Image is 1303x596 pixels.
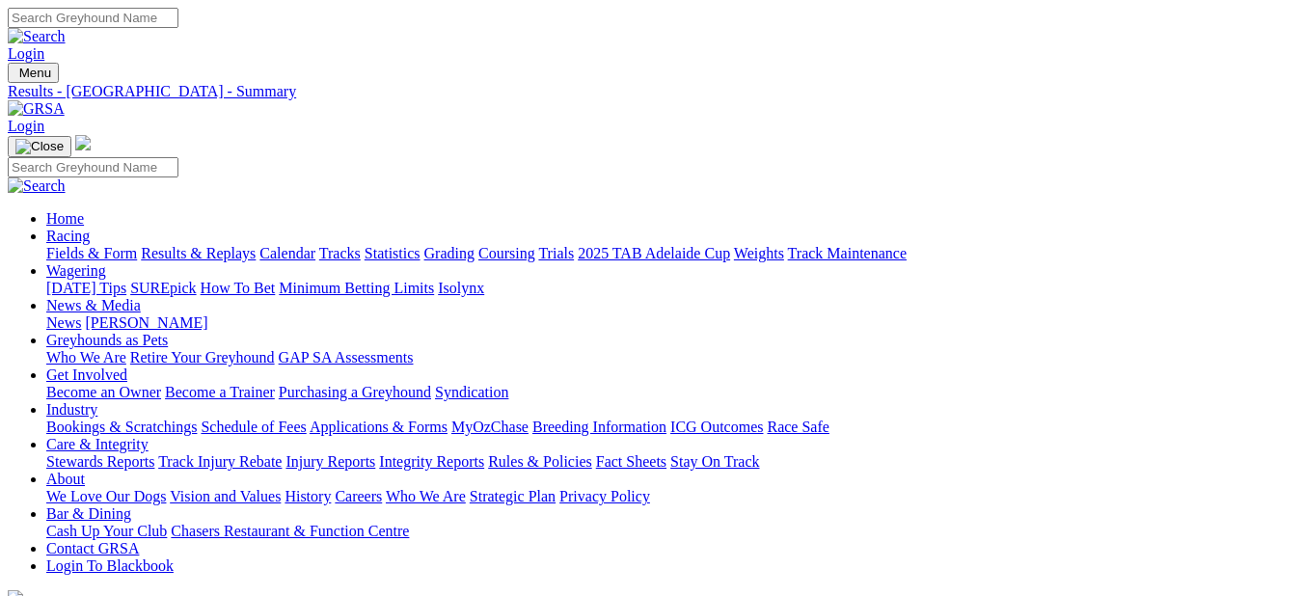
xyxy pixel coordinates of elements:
[8,157,178,177] input: Search
[478,245,535,261] a: Coursing
[279,384,431,400] a: Purchasing a Greyhound
[46,557,174,574] a: Login To Blackbook
[670,419,763,435] a: ICG Outcomes
[130,349,275,366] a: Retire Your Greyhound
[46,280,126,296] a: [DATE] Tips
[8,45,44,62] a: Login
[46,314,81,331] a: News
[310,419,448,435] a: Applications & Forms
[201,280,276,296] a: How To Bet
[578,245,730,261] a: 2025 TAB Adelaide Cup
[319,245,361,261] a: Tracks
[46,314,1295,332] div: News & Media
[559,488,650,504] a: Privacy Policy
[85,314,207,331] a: [PERSON_NAME]
[8,136,71,157] button: Toggle navigation
[8,177,66,195] img: Search
[46,349,1295,366] div: Greyhounds as Pets
[8,8,178,28] input: Search
[15,139,64,154] img: Close
[46,332,168,348] a: Greyhounds as Pets
[46,523,1295,540] div: Bar & Dining
[46,210,84,227] a: Home
[46,505,131,522] a: Bar & Dining
[46,471,85,487] a: About
[8,100,65,118] img: GRSA
[8,83,1295,100] a: Results - [GEOGRAPHIC_DATA] - Summary
[379,453,484,470] a: Integrity Reports
[470,488,556,504] a: Strategic Plan
[279,280,434,296] a: Minimum Betting Limits
[438,280,484,296] a: Isolynx
[46,488,166,504] a: We Love Our Dogs
[279,349,414,366] a: GAP SA Assessments
[158,453,282,470] a: Track Injury Rebate
[19,66,51,80] span: Menu
[46,419,1295,436] div: Industry
[46,453,154,470] a: Stewards Reports
[46,419,197,435] a: Bookings & Scratchings
[424,245,475,261] a: Grading
[259,245,315,261] a: Calendar
[8,118,44,134] a: Login
[285,488,331,504] a: History
[532,419,666,435] a: Breeding Information
[767,419,828,435] a: Race Safe
[734,245,784,261] a: Weights
[46,280,1295,297] div: Wagering
[8,63,59,83] button: Toggle navigation
[451,419,529,435] a: MyOzChase
[335,488,382,504] a: Careers
[75,135,91,150] img: logo-grsa-white.png
[386,488,466,504] a: Who We Are
[46,401,97,418] a: Industry
[46,384,1295,401] div: Get Involved
[165,384,275,400] a: Become a Trainer
[171,523,409,539] a: Chasers Restaurant & Function Centre
[46,436,149,452] a: Care & Integrity
[46,488,1295,505] div: About
[670,453,759,470] a: Stay On Track
[46,245,1295,262] div: Racing
[365,245,421,261] a: Statistics
[170,488,281,504] a: Vision and Values
[488,453,592,470] a: Rules & Policies
[46,366,127,383] a: Get Involved
[435,384,508,400] a: Syndication
[8,28,66,45] img: Search
[46,349,126,366] a: Who We Are
[46,228,90,244] a: Racing
[596,453,666,470] a: Fact Sheets
[46,384,161,400] a: Become an Owner
[46,540,139,556] a: Contact GRSA
[46,245,137,261] a: Fields & Form
[46,453,1295,471] div: Care & Integrity
[130,280,196,296] a: SUREpick
[201,419,306,435] a: Schedule of Fees
[285,453,375,470] a: Injury Reports
[46,297,141,313] a: News & Media
[788,245,907,261] a: Track Maintenance
[538,245,574,261] a: Trials
[46,262,106,279] a: Wagering
[46,523,167,539] a: Cash Up Your Club
[141,245,256,261] a: Results & Replays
